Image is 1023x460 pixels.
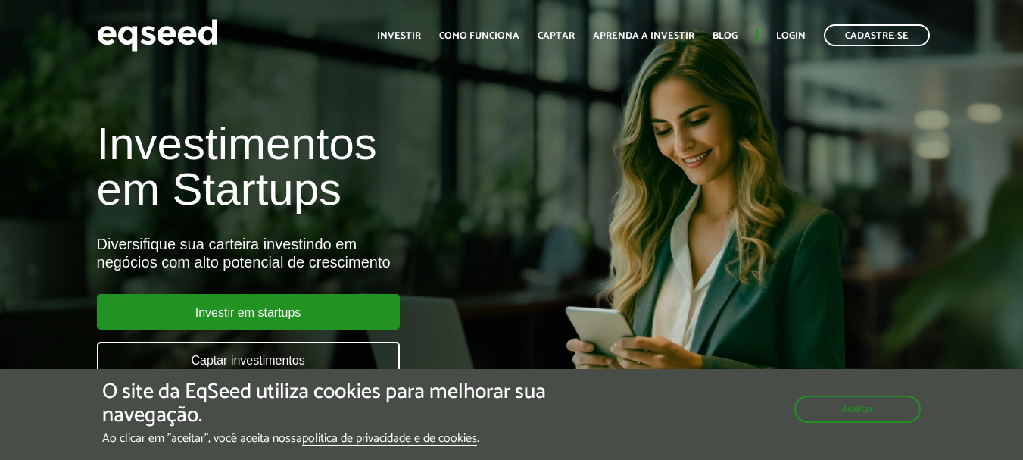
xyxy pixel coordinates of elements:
a: Login [776,31,806,41]
h1: Investimentos em Startups [97,121,586,212]
a: Cadastre-se [824,24,930,46]
a: Como funciona [439,31,519,41]
p: Ao clicar em "aceitar", você aceita nossa . [102,431,593,446]
a: Captar [538,31,575,41]
button: Aceitar [794,396,921,423]
a: política de privacidade e de cookies [302,433,477,446]
a: Investir [377,31,421,41]
img: EqSeed [97,15,218,55]
a: Captar investimentos [97,342,400,377]
h5: O site da EqSeed utiliza cookies para melhorar sua navegação. [102,380,593,427]
a: Blog [713,31,738,41]
div: Diversifique sua carteira investindo em negócios com alto potencial de crescimento [97,235,586,271]
a: Investir em startups [97,294,400,330]
a: Aprenda a investir [593,31,694,41]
